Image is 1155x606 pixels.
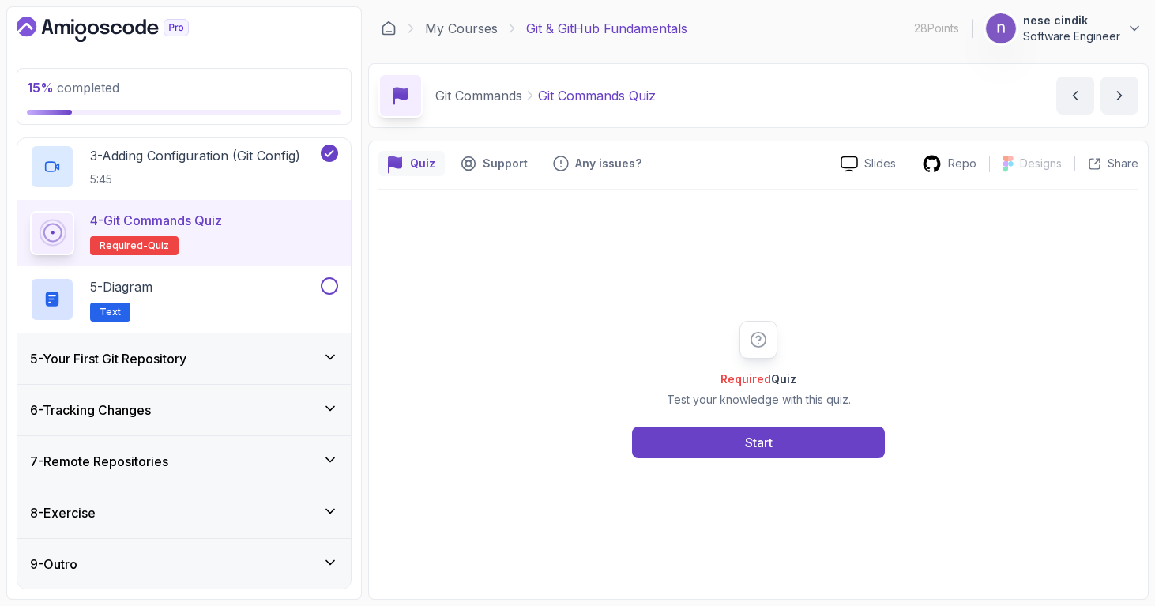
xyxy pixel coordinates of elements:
[90,277,152,296] p: 5 - Diagram
[90,146,300,165] p: 3 - Adding Configuration (Git Config)
[1074,156,1138,171] button: Share
[30,349,186,368] h3: 5 - Your First Git Repository
[17,333,351,384] button: 5-Your First Git Repository
[667,392,851,408] p: Test your knowledge with this quiz.
[1100,77,1138,115] button: next content
[17,539,351,589] button: 9-Outro
[828,156,909,172] a: Slides
[30,401,151,420] h3: 6 - Tracking Changes
[30,555,77,574] h3: 9 - Outro
[17,487,351,538] button: 8-Exercise
[985,13,1142,44] button: user profile imagenese cindikSoftware Engineer
[986,13,1016,43] img: user profile image
[435,86,522,105] p: Git Commands
[425,19,498,38] a: My Courses
[914,21,959,36] p: 28 Points
[17,436,351,487] button: 7-Remote Repositories
[483,156,528,171] p: Support
[27,80,54,96] span: 15 %
[1020,156,1062,171] p: Designs
[667,371,851,387] h2: Quiz
[30,277,338,322] button: 5-DiagramText
[544,151,651,176] button: Feedback button
[948,156,976,171] p: Repo
[30,503,96,522] h3: 8 - Exercise
[90,171,300,187] p: 5:45
[526,19,687,38] p: Git & GitHub Fundamentals
[30,145,338,189] button: 3-Adding Configuration (Git Config)5:45
[90,211,222,230] p: 4 - Git Commands Quiz
[17,385,351,435] button: 6-Tracking Changes
[864,156,896,171] p: Slides
[909,154,989,174] a: Repo
[30,211,338,255] button: 4-Git Commands QuizRequired-quiz
[1108,156,1138,171] p: Share
[410,156,435,171] p: Quiz
[745,433,773,452] div: Start
[148,239,169,252] span: quiz
[381,21,397,36] a: Dashboard
[27,80,119,96] span: completed
[100,306,121,318] span: Text
[575,156,641,171] p: Any issues?
[378,151,445,176] button: quiz button
[30,452,168,471] h3: 7 - Remote Repositories
[538,86,656,105] p: Git Commands Quiz
[1023,13,1120,28] p: nese cindik
[632,427,885,458] button: Start
[1023,28,1120,44] p: Software Engineer
[17,17,225,42] a: Dashboard
[100,239,148,252] span: Required-
[1056,77,1094,115] button: previous content
[451,151,537,176] button: Support button
[720,372,771,386] span: Required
